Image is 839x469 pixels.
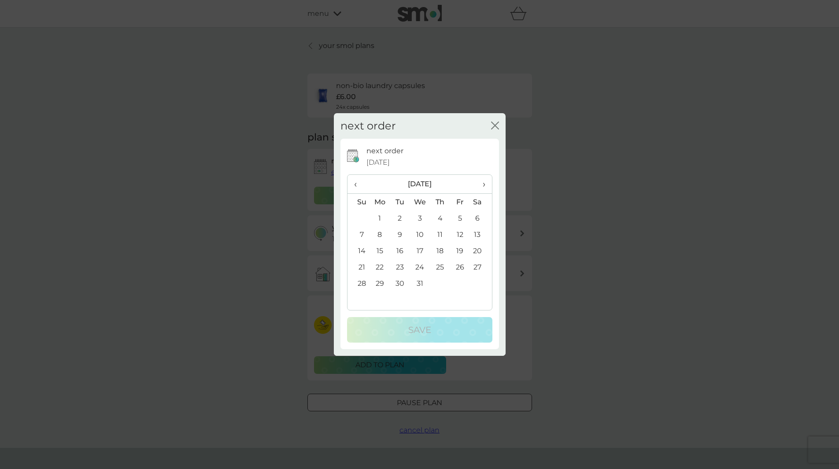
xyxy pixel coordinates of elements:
td: 18 [430,243,450,259]
td: 6 [469,210,492,226]
span: [DATE] [366,157,390,168]
td: 15 [370,243,390,259]
td: 2 [390,210,410,226]
span: ‹ [354,175,363,193]
td: 5 [450,210,470,226]
td: 7 [347,226,370,243]
p: Save [408,323,431,337]
td: 21 [347,259,370,275]
button: Save [347,317,492,343]
td: 19 [450,243,470,259]
td: 17 [410,243,430,259]
th: Th [430,194,450,210]
td: 3 [410,210,430,226]
td: 9 [390,226,410,243]
td: 16 [390,243,410,259]
td: 8 [370,226,390,243]
td: 12 [450,226,470,243]
td: 29 [370,275,390,292]
td: 25 [430,259,450,275]
th: Su [347,194,370,210]
td: 27 [469,259,492,275]
th: Mo [370,194,390,210]
th: Tu [390,194,410,210]
td: 24 [410,259,430,275]
th: [DATE] [370,175,470,194]
td: 30 [390,275,410,292]
th: We [410,194,430,210]
td: 22 [370,259,390,275]
h2: next order [340,120,396,133]
th: Sa [469,194,492,210]
td: 28 [347,275,370,292]
td: 10 [410,226,430,243]
td: 11 [430,226,450,243]
th: Fr [450,194,470,210]
td: 26 [450,259,470,275]
p: next order [366,145,403,157]
td: 23 [390,259,410,275]
td: 31 [410,275,430,292]
button: close [491,122,499,131]
td: 14 [347,243,370,259]
td: 1 [370,210,390,226]
td: 4 [430,210,450,226]
span: › [476,175,485,193]
td: 13 [469,226,492,243]
td: 20 [469,243,492,259]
